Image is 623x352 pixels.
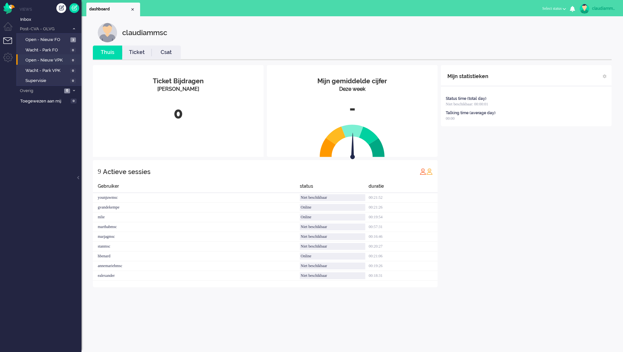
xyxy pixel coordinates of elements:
span: Open - Nieuw FO [25,37,69,43]
div: 00:19:26 [369,261,438,271]
span: Select status [542,6,562,11]
div: annemariehmsc [93,261,300,271]
a: Wacht - Park FO 0 [19,46,81,53]
div: mlie [93,212,300,222]
li: Select status [538,2,570,16]
a: Ticket [122,49,152,56]
li: Views [20,7,81,12]
li: Tickets menu [3,37,18,52]
div: hbenard [93,251,300,261]
span: 0 [70,78,76,83]
span: Wacht - Park FO [25,47,68,53]
a: Wacht - Park VPK 0 [19,67,81,74]
div: Online [300,204,366,211]
li: Admin menu [3,53,18,67]
div: ealexander [93,271,300,281]
div: 00:57:31 [369,222,438,232]
div: Actieve sessies [103,165,151,178]
span: 0 [71,99,77,103]
img: arrow.svg [339,133,367,161]
a: Open - Nieuw FO 3 [19,36,81,43]
button: Select status [538,4,570,13]
div: Close tab [130,7,135,12]
a: Supervisie 0 [19,77,81,84]
div: 00:21:26 [369,203,438,212]
div: Status time (total day) [446,96,486,102]
img: profile_orange.svg [426,168,433,175]
div: Mijn gemiddelde cijfer [272,76,433,86]
li: Dashboard [86,3,140,16]
div: Niet beschikbaar [300,263,366,269]
div: Niet beschikbaar [300,194,366,201]
span: 0 [70,48,76,53]
img: profile_red.svg [420,168,426,175]
div: Niet beschikbaar [300,233,366,240]
div: Talking time (average day) [446,110,496,116]
div: Gebruiker [93,183,300,193]
div: 00:21:06 [369,251,438,261]
li: Ticket [122,46,152,60]
a: Quick Ticket [69,3,79,13]
a: Omnidesk [3,4,15,9]
div: Niet beschikbaar [300,272,366,279]
div: - [272,98,433,119]
div: claudiammsc [592,5,616,12]
div: duratie [369,183,438,193]
img: avatar [580,4,589,14]
span: 3 [70,37,76,42]
li: Dashboard menu [3,22,18,37]
li: Thuis [93,46,122,60]
span: Supervisie [25,78,68,84]
div: younjuwmsc [93,193,300,203]
div: marjagmsc [93,232,300,242]
span: 0 [70,68,76,73]
a: Toegewezen aan mij 0 [19,97,81,104]
div: Online [300,253,366,260]
div: Creëer ticket [56,3,66,13]
span: Post-CVA - OLVG [19,26,69,32]
img: semi_circle.svg [320,124,385,157]
div: 00:21:52 [369,193,438,203]
div: Niet beschikbaar [300,223,366,230]
img: customer.svg [98,23,117,42]
div: gvandekempe [93,203,300,212]
a: Open - Nieuw VPK 0 [19,56,81,63]
span: 00:00 [446,116,455,121]
div: Ticket Bijdragen [98,76,259,86]
span: dashboard [89,7,130,12]
a: Inbox [19,16,81,23]
a: Csat [152,49,181,56]
div: claudiammsc [122,23,167,42]
img: flow_omnibird.svg [3,3,15,14]
div: 00:18:31 [369,271,438,281]
a: Thuis [93,49,122,56]
div: [PERSON_NAME] [98,86,259,93]
div: 00:20:27 [369,242,438,251]
span: Overig [19,88,62,94]
a: claudiammsc [578,4,616,14]
div: Niet beschikbaar [300,243,366,250]
div: Mijn statistieken [447,70,488,83]
div: marthabmsc [93,222,300,232]
span: Toegewezen aan mij [20,98,69,104]
span: Wacht - Park VPK [25,68,68,74]
div: status [300,183,369,193]
div: 0 [98,103,259,124]
span: 0 [70,58,76,63]
div: 00:19:54 [369,212,438,222]
span: Open - Nieuw VPK [25,57,68,63]
span: Niet beschikbaar: 00:00:01 [446,102,488,106]
div: Deze week [272,86,433,93]
div: Online [300,214,366,221]
span: 6 [64,88,70,93]
span: Inbox [20,17,81,23]
div: 9 [98,165,101,178]
div: 00:16:46 [369,232,438,242]
div: stanmsc [93,242,300,251]
li: Csat [152,46,181,60]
